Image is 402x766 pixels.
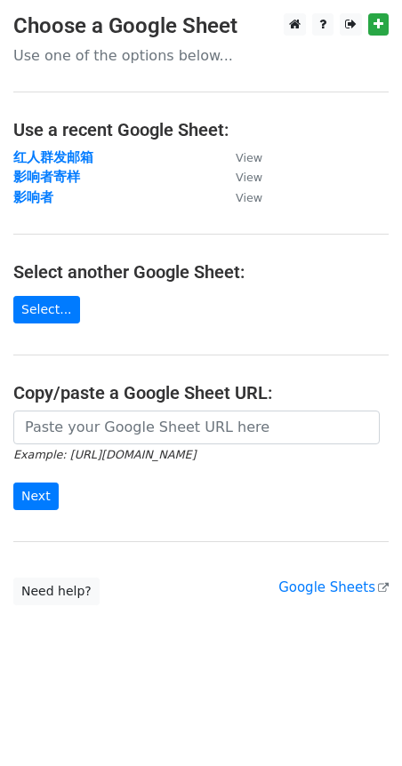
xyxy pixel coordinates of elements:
[218,149,262,165] a: View
[13,296,80,323] a: Select...
[13,448,196,461] small: Example: [URL][DOMAIN_NAME]
[13,149,93,165] a: 红人群发邮箱
[218,169,262,185] a: View
[278,579,389,595] a: Google Sheets
[13,169,80,185] a: 影响者寄样
[13,411,380,444] input: Paste your Google Sheet URL here
[13,13,389,39] h3: Choose a Google Sheet
[13,46,389,65] p: Use one of the options below...
[13,578,100,605] a: Need help?
[13,261,389,283] h4: Select another Google Sheet:
[236,151,262,164] small: View
[13,483,59,510] input: Next
[236,191,262,204] small: View
[13,382,389,403] h4: Copy/paste a Google Sheet URL:
[236,171,262,184] small: View
[13,189,53,205] a: 影响者
[218,189,262,205] a: View
[13,119,389,140] h4: Use a recent Google Sheet:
